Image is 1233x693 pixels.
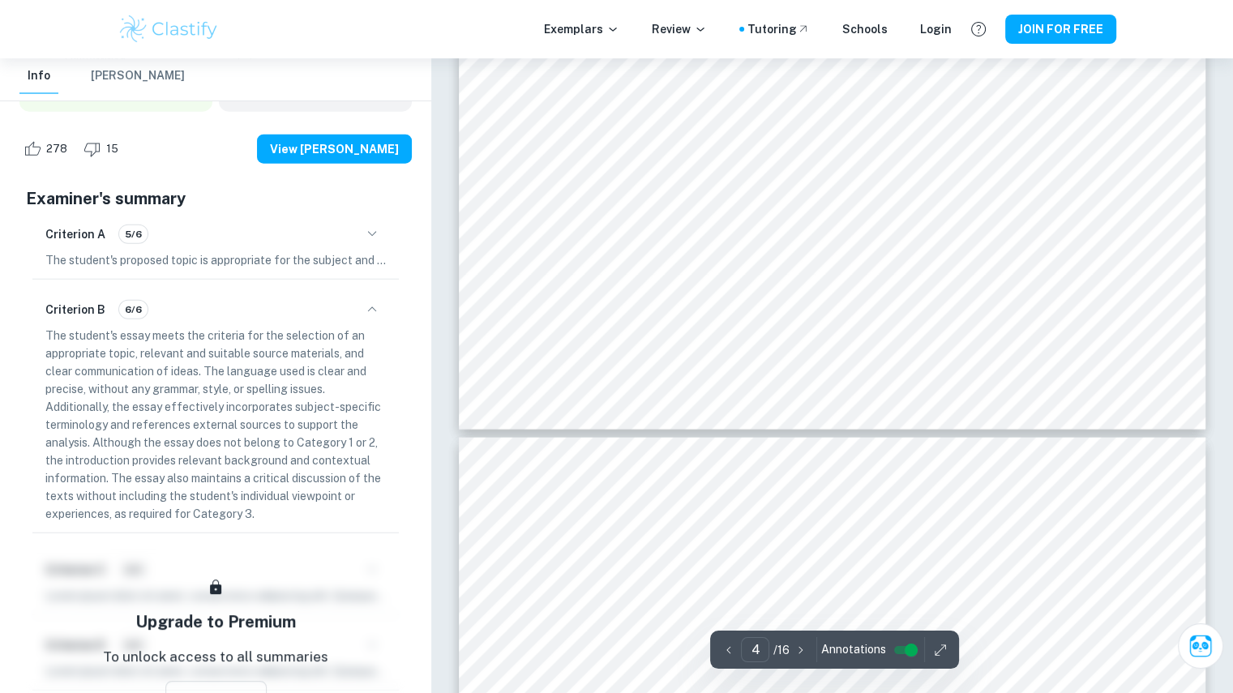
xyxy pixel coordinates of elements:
[820,641,885,658] span: Annotations
[135,610,296,634] h5: Upgrade to Premium
[842,20,888,38] a: Schools
[45,225,105,243] h6: Criterion A
[920,20,952,38] a: Login
[257,135,412,164] button: View [PERSON_NAME]
[652,20,707,38] p: Review
[45,251,386,269] p: The student's proposed topic is appropriate for the subject and category, and the material, text,...
[747,20,810,38] a: Tutoring
[37,141,76,157] span: 278
[119,302,148,317] span: 6/6
[79,136,127,162] div: Dislike
[19,136,76,162] div: Like
[544,20,619,38] p: Exemplars
[19,58,58,94] button: Info
[965,15,992,43] button: Help and Feedback
[118,13,220,45] img: Clastify logo
[91,58,185,94] button: [PERSON_NAME]
[97,141,127,157] span: 15
[45,301,105,319] h6: Criterion B
[45,327,386,523] p: The student's essay meets the criteria for the selection of an appropriate topic, relevant and su...
[1178,623,1223,669] button: Ask Clai
[1005,15,1116,44] button: JOIN FOR FREE
[119,227,148,242] span: 5/6
[26,186,405,211] h5: Examiner's summary
[103,647,328,668] p: To unlock access to all summaries
[773,641,789,659] p: / 16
